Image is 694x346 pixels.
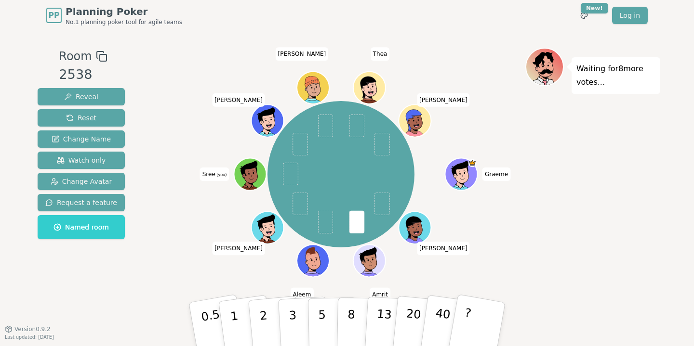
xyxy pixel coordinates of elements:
[52,134,111,144] span: Change Name
[53,222,109,232] span: Named room
[235,159,265,189] button: Click to change your avatar
[417,93,470,106] span: Click to change your name
[290,287,313,301] span: Click to change your name
[45,198,117,207] span: Request a feature
[57,155,106,165] span: Watch only
[581,3,608,13] div: New!
[38,130,125,148] button: Change Name
[200,167,229,181] span: Click to change your name
[482,167,510,181] span: Click to change your name
[468,159,476,167] span: Graeme is the host
[38,152,125,169] button: Watch only
[38,88,125,105] button: Reveal
[66,5,182,18] span: Planning Poker
[59,48,92,65] span: Room
[212,242,265,255] span: Click to change your name
[417,242,470,255] span: Click to change your name
[14,325,51,333] span: Version 0.9.2
[64,92,98,102] span: Reveal
[38,173,125,190] button: Change Avatar
[51,177,112,186] span: Change Avatar
[576,62,655,89] p: Waiting for 8 more votes...
[66,18,182,26] span: No.1 planning poker tool for agile teams
[212,93,265,106] span: Click to change your name
[276,47,329,61] span: Click to change your name
[371,47,390,61] span: Click to change your name
[612,7,648,24] a: Log in
[5,325,51,333] button: Version0.9.2
[38,215,125,239] button: Named room
[66,113,96,123] span: Reset
[575,7,593,24] button: New!
[48,10,59,21] span: PP
[46,5,182,26] a: PPPlanning PokerNo.1 planning poker tool for agile teams
[215,173,227,177] span: (you)
[5,334,54,340] span: Last updated: [DATE]
[59,65,107,85] div: 2538
[38,109,125,127] button: Reset
[370,287,390,301] span: Click to change your name
[38,194,125,211] button: Request a feature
